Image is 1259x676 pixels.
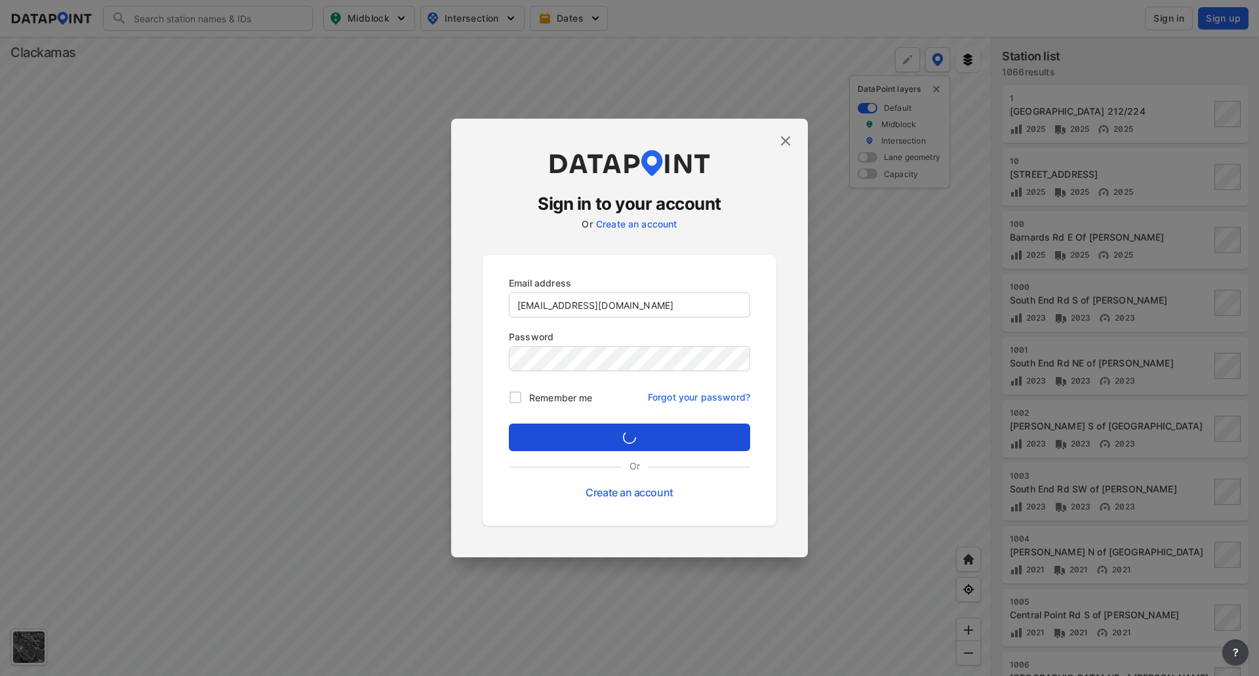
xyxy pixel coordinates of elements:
[648,384,750,404] a: Forgot your password?
[622,459,648,473] label: Or
[586,486,673,499] a: Create an account
[582,218,592,229] label: Or
[596,218,677,229] a: Create an account
[529,391,592,405] span: Remember me
[483,192,776,216] h3: Sign in to your account
[778,133,793,149] img: close.efbf2170.svg
[1230,645,1241,660] span: ?
[509,330,750,344] p: Password
[509,276,750,290] p: Email address
[510,293,749,317] input: you@example.com
[1222,639,1249,666] button: more
[548,150,711,176] img: dataPointLogo.9353c09d.svg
